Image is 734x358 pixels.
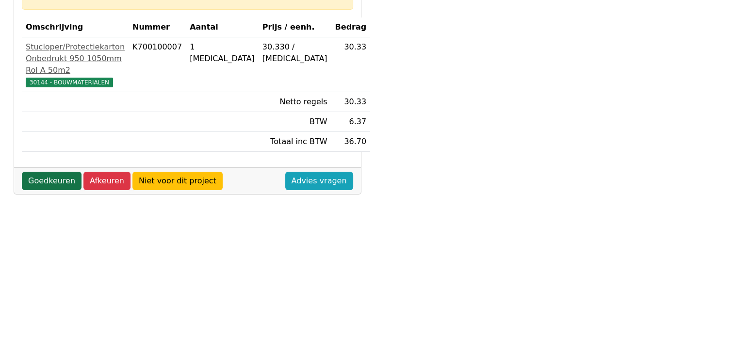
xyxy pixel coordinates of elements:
th: Prijs / eenh. [259,17,331,37]
a: Afkeuren [83,172,130,190]
td: 30.33 [331,37,370,92]
td: BTW [259,112,331,132]
th: Bedrag [331,17,370,37]
span: 30144 - BOUWMATERIALEN [26,78,113,87]
th: Omschrijving [22,17,129,37]
td: 6.37 [331,112,370,132]
div: Stucloper/Protectiekarton Onbedrukt 950 1050mm Rol A 50m2 [26,41,125,76]
td: 30.33 [331,92,370,112]
td: K700100007 [129,37,186,92]
a: Stucloper/Protectiekarton Onbedrukt 950 1050mm Rol A 50m230144 - BOUWMATERIALEN [26,41,125,88]
td: 36.70 [331,132,370,152]
td: Netto regels [259,92,331,112]
th: Nummer [129,17,186,37]
th: Aantal [186,17,259,37]
a: Niet voor dit project [132,172,223,190]
div: 30.330 / [MEDICAL_DATA] [262,41,327,65]
a: Goedkeuren [22,172,82,190]
td: Totaal inc BTW [259,132,331,152]
a: Advies vragen [285,172,353,190]
div: 1 [MEDICAL_DATA] [190,41,255,65]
